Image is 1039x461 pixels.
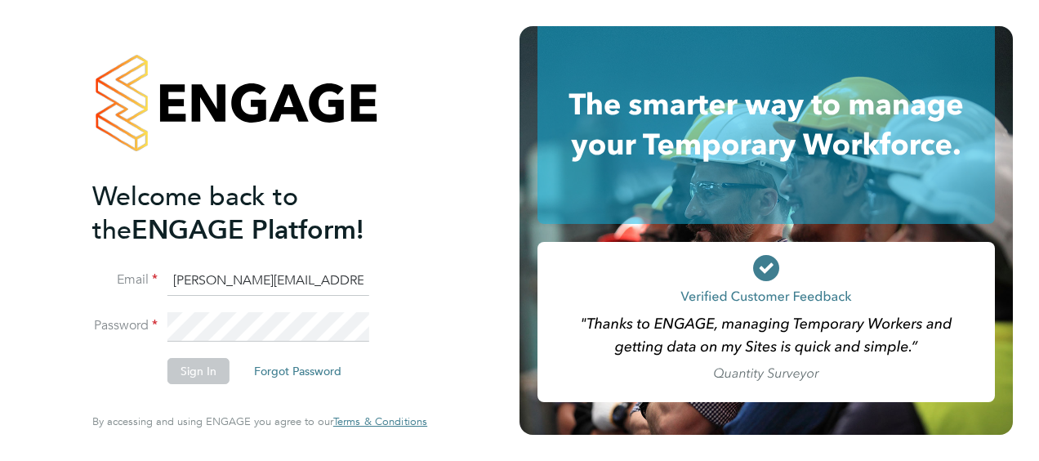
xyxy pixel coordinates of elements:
[92,181,298,246] span: Welcome back to the
[241,358,355,384] button: Forgot Password
[92,414,427,428] span: By accessing and using ENGAGE you agree to our
[92,317,158,334] label: Password
[167,266,369,296] input: Enter your work email...
[333,415,427,428] a: Terms & Conditions
[167,358,230,384] button: Sign In
[333,414,427,428] span: Terms & Conditions
[92,271,158,289] label: Email
[92,180,411,247] h2: ENGAGE Platform!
